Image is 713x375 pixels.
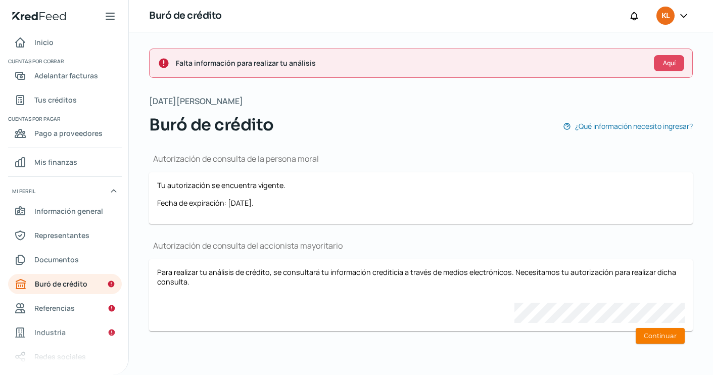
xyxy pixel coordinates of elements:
h1: Autorización de consulta de la persona moral [149,153,693,164]
a: Inicio [8,32,122,53]
a: Industria [8,322,122,343]
a: Documentos [8,250,122,270]
a: Mis finanzas [8,152,122,172]
a: Referencias [8,298,122,318]
span: Buró de crédito [149,113,274,137]
span: Mi perfil [12,186,35,196]
a: Tus créditos [8,90,122,110]
span: KL [661,10,670,22]
span: Buró de crédito [35,277,87,290]
p: Tu autorización se encuentra vigente. [157,180,685,190]
span: Cuentas por pagar [8,114,120,123]
span: ¿Qué información necesito ingresar? [575,120,693,132]
span: Referencias [34,302,75,314]
a: Representantes [8,225,122,246]
h1: Buró de crédito [149,9,222,23]
span: Documentos [34,253,79,266]
a: Buró de crédito [8,274,122,294]
span: Mis finanzas [34,156,77,168]
button: Aquí [654,55,684,71]
span: Inicio [34,36,54,49]
button: Continuar [636,328,685,344]
span: Tus créditos [34,93,77,106]
span: Pago a proveedores [34,127,103,139]
span: Industria [34,326,66,339]
a: Información general [8,201,122,221]
span: Redes sociales [34,350,86,363]
a: Adelantar facturas [8,66,122,86]
span: [DATE][PERSON_NAME] [149,94,243,109]
span: Cuentas por cobrar [8,57,120,66]
p: Fecha de expiración: [DATE]. [157,198,685,208]
h1: Autorización de consulta del accionista mayoritario [149,240,693,251]
a: Redes sociales [8,347,122,367]
span: Adelantar facturas [34,69,98,82]
p: Para realizar tu análisis de crédito, se consultará tu información crediticia a través de medios ... [157,267,685,287]
a: Pago a proveedores [8,123,122,144]
span: Información general [34,205,103,217]
span: Representantes [34,229,89,242]
span: Aquí [663,60,676,66]
span: Falta información para realizar tu análisis [176,57,646,69]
